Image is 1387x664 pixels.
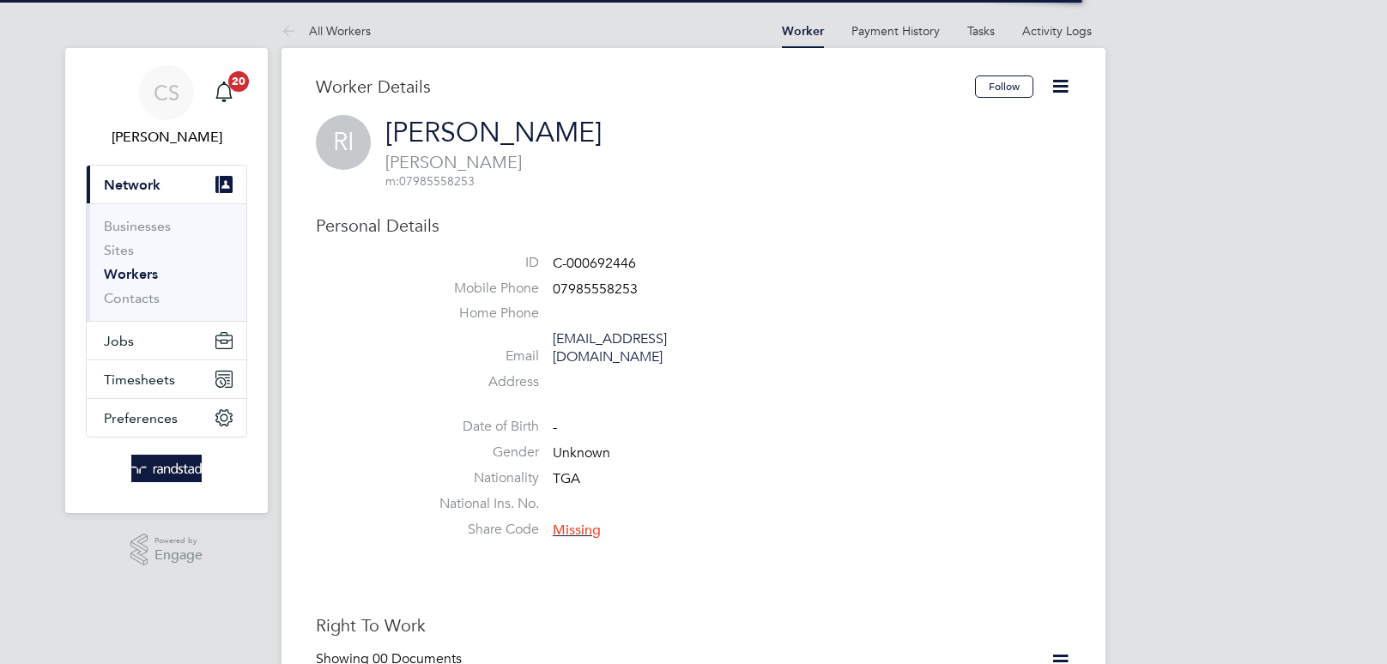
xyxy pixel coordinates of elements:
a: All Workers [282,23,371,39]
span: Network [104,177,161,193]
div: Network [87,203,246,321]
span: C-000692446 [553,255,636,272]
label: Gender [419,444,539,462]
button: Preferences [87,399,246,437]
label: ID [419,254,539,272]
img: randstad-logo-retina.png [131,455,203,482]
a: Sites [104,242,134,258]
span: Timesheets [104,371,175,388]
label: Share Code [419,521,539,539]
a: Powered byEngage [130,534,203,566]
span: 07985558253 [553,281,638,298]
label: National Ins. No. [419,495,539,513]
span: Engage [154,548,203,563]
button: Network [87,166,246,203]
a: Tasks [967,23,995,39]
span: [PERSON_NAME] [385,151,602,173]
a: Contacts [104,290,160,306]
a: [PERSON_NAME] [385,116,602,149]
span: Missing [553,522,601,539]
a: 20 [207,65,241,120]
span: RI [316,115,371,170]
a: CS[PERSON_NAME] [86,65,247,148]
a: Activity Logs [1022,23,1092,39]
button: Timesheets [87,360,246,398]
nav: Main navigation [65,48,268,513]
label: Mobile Phone [419,280,539,298]
span: 20 [228,71,249,92]
span: m: [385,173,399,189]
span: 07985558253 [385,173,475,189]
span: Powered by [154,534,203,548]
span: CS [154,81,179,104]
button: Follow [975,75,1033,98]
label: Home Phone [419,305,539,323]
span: Unknown [553,444,610,462]
span: - [553,420,557,437]
a: Go to home page [86,455,247,482]
span: TGA [553,470,580,487]
label: Address [419,373,539,391]
h3: Worker Details [316,75,975,98]
span: Preferences [104,410,178,426]
label: Nationality [419,469,539,487]
span: Jobs [104,333,134,349]
span: Chris Schmid [86,127,247,148]
a: Businesses [104,218,171,234]
button: Jobs [87,322,246,359]
h3: Right To Work [316,614,1071,637]
a: Payment History [851,23,940,39]
a: Worker [782,24,824,39]
label: Email [419,347,539,365]
a: [EMAIL_ADDRESS][DOMAIN_NAME] [553,330,667,365]
a: Workers [104,266,158,282]
h3: Personal Details [316,214,1071,237]
label: Date of Birth [419,418,539,436]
